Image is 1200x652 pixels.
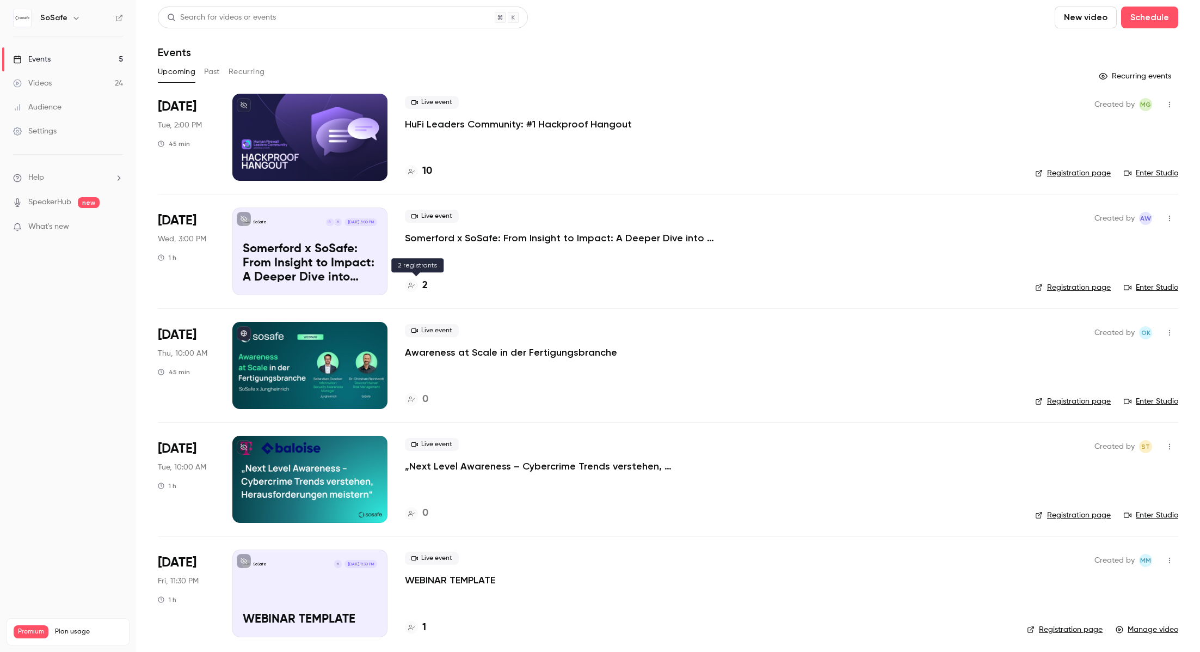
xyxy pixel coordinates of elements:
[28,197,71,208] a: SpeakerHub
[78,197,100,208] span: new
[158,482,176,490] div: 1 h
[1035,396,1111,407] a: Registration page
[158,348,207,359] span: Thu, 10:00 AM
[405,392,428,407] a: 0
[1094,212,1135,225] span: Created by
[158,550,215,637] div: Dec 31 Fri, 11:30 PM (Europe/Vienna)
[1139,554,1152,567] span: Max Mertznich
[158,94,215,181] div: Aug 19 Tue, 2:00 PM (Europe/Paris)
[1094,326,1135,339] span: Created by
[158,322,215,409] div: Sep 4 Thu, 10:00 AM (Europe/Berlin)
[253,562,267,567] p: SoSafe
[1139,98,1152,111] span: Melissa Giwa
[1035,282,1111,293] a: Registration page
[1035,168,1111,179] a: Registration page
[405,552,459,565] span: Live event
[405,278,428,293] a: 2
[1055,7,1117,28] button: New video
[405,210,459,223] span: Live event
[243,242,377,284] p: Somerford x SoSafe: From Insight to Impact: A Deeper Dive into Behavioral Science in Cybersecurity
[229,63,265,81] button: Recurring
[13,126,57,137] div: Settings
[1094,440,1135,453] span: Created by
[158,98,196,115] span: [DATE]
[232,208,387,295] a: Somerford x SoSafe: From Insight to Impact: A Deeper Dive into Behavioral Science in Cybersecurit...
[325,218,334,227] div: R
[405,438,459,451] span: Live event
[405,96,459,109] span: Live event
[1035,510,1111,521] a: Registration page
[344,218,377,226] span: [DATE] 3:00 PM
[158,139,190,148] div: 45 min
[1140,212,1151,225] span: AW
[405,574,495,587] a: WEBINAR TEMPLATE
[1094,98,1135,111] span: Created by
[344,560,377,568] span: [DATE] 11:30 PM
[158,326,196,344] span: [DATE]
[1141,326,1150,339] span: OK
[422,164,432,179] h4: 10
[405,620,426,635] a: 1
[158,595,176,604] div: 1 h
[422,620,426,635] h4: 1
[14,625,48,638] span: Premium
[405,231,731,245] a: Somerford x SoSafe: From Insight to Impact: A Deeper Dive into Behavioral Science in Cybersecurity
[1124,282,1178,293] a: Enter Studio
[232,550,387,637] a: WEBINAR TEMPLATESoSafeH[DATE] 11:30 PMWEBINAR TEMPLATE
[158,63,195,81] button: Upcoming
[158,576,199,587] span: Fri, 11:30 PM
[158,208,215,295] div: Sep 3 Wed, 3:00 PM (Europe/Berlin)
[1094,554,1135,567] span: Created by
[40,13,67,23] h6: SoSafe
[13,172,123,184] li: help-dropdown-opener
[158,212,196,229] span: [DATE]
[422,278,428,293] h4: 2
[405,164,432,179] a: 10
[158,120,202,131] span: Tue, 2:00 PM
[1124,168,1178,179] a: Enter Studio
[158,368,190,376] div: 45 min
[1139,212,1152,225] span: Alexandra Wasilewski
[204,63,220,81] button: Past
[1124,510,1178,521] a: Enter Studio
[1121,7,1178,28] button: Schedule
[422,506,428,521] h4: 0
[158,234,206,245] span: Wed, 3:00 PM
[405,118,632,131] a: HuFi Leaders Community: #1 Hackproof Hangout
[334,218,342,227] div: A
[13,102,61,113] div: Audience
[158,436,215,523] div: Sep 9 Tue, 10:00 AM (Europe/Berlin)
[28,221,69,233] span: What's new
[14,9,31,27] img: SoSafe
[243,613,377,627] p: WEBINAR TEMPLATE
[167,12,276,23] div: Search for videos or events
[1141,440,1150,453] span: ST
[334,559,342,568] div: H
[1124,396,1178,407] a: Enter Studio
[1094,68,1178,85] button: Recurring events
[13,54,51,65] div: Events
[28,172,44,184] span: Help
[422,392,428,407] h4: 0
[1140,98,1151,111] span: MG
[405,506,428,521] a: 0
[55,627,122,636] span: Plan usage
[158,253,176,262] div: 1 h
[110,222,123,232] iframe: Noticeable Trigger
[1139,326,1152,339] span: Olga Krukova
[405,460,731,473] a: „Next Level Awareness – Cybercrime Trends verstehen, Herausforderungen meistern“ Telekom Schweiz ...
[158,46,191,59] h1: Events
[1139,440,1152,453] span: Stefanie Theil
[158,462,206,473] span: Tue, 10:00 AM
[1116,624,1178,635] a: Manage video
[158,440,196,458] span: [DATE]
[405,324,459,337] span: Live event
[405,346,617,359] a: Awareness at Scale in der Fertigungsbranche
[158,554,196,571] span: [DATE]
[1140,554,1151,567] span: MM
